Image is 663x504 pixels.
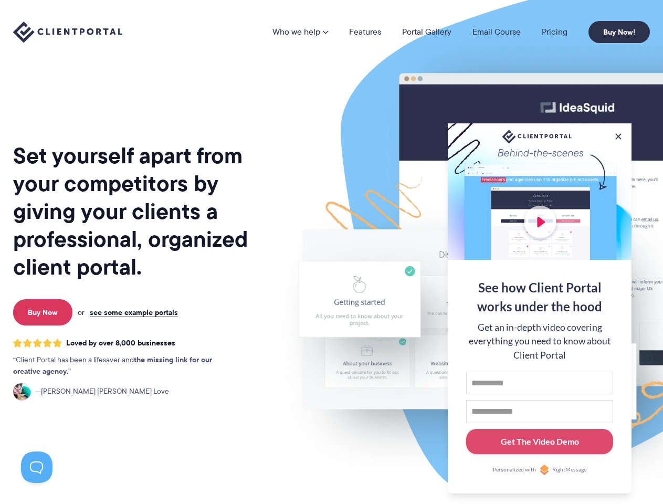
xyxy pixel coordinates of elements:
span: Loved by over 8,000 businesses [66,339,175,348]
a: Buy Now [13,299,72,325]
a: Who we help [272,28,328,36]
a: see some example portals [90,308,178,317]
span: Personalized with [493,466,536,474]
img: Personalized with RightMessage [539,465,550,475]
button: Get The Video Demo [466,429,613,455]
iframe: Toggle Customer Support [21,451,52,483]
h1: Set yourself apart from your competitors by giving your clients a professional, organized client ... [13,142,268,281]
div: Get an in-depth video covering everything you need to know about Client Portal [466,321,613,362]
a: Portal Gallery [402,28,451,36]
a: Buy Now! [588,21,650,43]
strong: the missing link for our creative agency [13,354,212,377]
div: Get The Video Demo [501,435,579,448]
span: RightMessage [552,466,586,474]
div: See how Client Portal works under the hood [466,278,613,316]
a: Features [349,28,381,36]
a: Email Course [472,28,521,36]
a: Personalized withRightMessage [466,465,613,475]
p: Client Portal has been a lifesaver and . [13,354,234,377]
span: [PERSON_NAME] [PERSON_NAME] Love [35,386,169,397]
span: or [78,308,85,317]
a: Pricing [542,28,567,36]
